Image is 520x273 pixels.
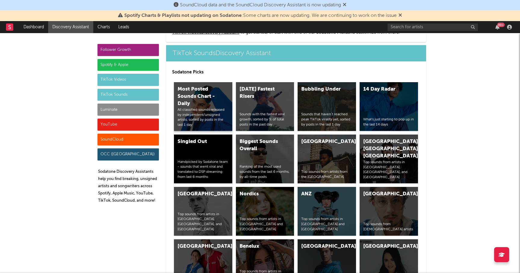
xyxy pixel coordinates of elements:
[172,30,239,35] a: TikTok VideosDiscovery Assistant
[316,30,348,35] span: Sodatone Picks
[180,3,341,8] span: SoundCloud data and the SoundCloud Discovery Assistant is now updating
[174,187,232,236] a: [GEOGRAPHIC_DATA]Top sounds from artists in [GEOGRAPHIC_DATA], [GEOGRAPHIC_DATA], and [GEOGRAPHIC...
[495,25,500,29] button: 99+
[301,217,352,232] div: Top sounds from artists in [GEOGRAPHIC_DATA] and [GEOGRAPHIC_DATA]
[178,107,229,128] div: All classified sounds released by independent/unsigned artists, sorted by posts in the last 1 day
[240,86,280,100] div: [DATE] Fastest Risers
[398,13,402,18] span: Dismiss
[497,23,505,27] div: 99 +
[301,86,342,93] div: Bubbling Under
[174,82,232,131] a: Most Posted Sounds Chart - DailyAll classified sounds released by independent/unsigned artists, s...
[97,59,159,71] div: Spotify & Apple
[98,168,159,204] p: Sodatone Discovery Assistants help you find breaking, unsigned artists and songwriters across Spo...
[240,191,280,198] div: Nordics
[174,135,232,183] a: Singled OutHandpicked by Sodatone team - sounds that went viral and translated to DSP streaming f...
[363,117,414,127] div: What's just starting to pop up in the last 14 days
[301,112,352,127] div: Sounds that haven’t reached peak TikTok virality yet, sorted by posts in the last 1 day
[178,191,218,198] div: [GEOGRAPHIC_DATA]
[97,134,159,146] div: SoundCloud
[360,135,418,183] a: [GEOGRAPHIC_DATA], [GEOGRAPHIC_DATA], [GEOGRAPHIC_DATA]Top sounds from artists in [GEOGRAPHIC_DAT...
[178,86,218,107] div: Most Posted Sounds Chart - Daily
[172,69,420,76] p: Sodatone Picks
[363,243,404,250] div: [GEOGRAPHIC_DATA]
[388,23,478,31] input: Search for artists
[343,3,346,8] span: Dismiss
[97,44,159,56] div: Follower Growth
[178,138,218,145] div: Singled Out
[124,13,242,18] span: Spotify Charts & Playlists not updating on Sodatone
[363,160,414,180] div: Top sounds from artists in [GEOGRAPHIC_DATA], [GEOGRAPHIC_DATA], and [GEOGRAPHIC_DATA]
[97,104,159,116] div: Luminate
[240,164,291,179] div: Ranking of the most used sounds from the last 6 months, by all-time posts
[363,138,404,160] div: [GEOGRAPHIC_DATA], [GEOGRAPHIC_DATA], [GEOGRAPHIC_DATA]
[301,243,342,250] div: [GEOGRAPHIC_DATA]
[240,138,280,153] div: Biggest Sounds Overall
[240,243,280,250] div: Benelux
[240,112,291,127] div: Sounds with the fastest viral growth, sorted by % of total posts in the past day
[97,89,159,101] div: TikTok Sounds
[166,45,426,61] a: TikTok SoundsDiscovery Assistant
[298,82,356,131] a: Bubbling UnderSounds that haven’t reached peak TikTok virality yet, sorted by posts in the last 1...
[236,82,294,131] a: [DATE] Fastest RisersSounds with the fastest viral growth, sorted by % of total posts in the past...
[301,191,342,198] div: ANZ
[298,187,356,236] a: ANZTop sounds from artists in [GEOGRAPHIC_DATA] and [GEOGRAPHIC_DATA]
[301,138,342,145] div: [GEOGRAPHIC_DATA]
[236,135,294,183] a: Biggest Sounds OverallRanking of the most used sounds from the last 6 months, by all-time posts
[360,82,418,131] a: 14 Day RadarWhat's just starting to pop up in the last 14 days
[301,169,352,180] div: Top sounds from artists from the [GEOGRAPHIC_DATA]
[360,187,418,236] a: [GEOGRAPHIC_DATA]Top sounds from [DEMOGRAPHIC_DATA] artists
[48,21,93,33] a: Discovery Assistant
[240,217,291,232] div: Top sounds from artists in [GEOGRAPHIC_DATA] and [GEOGRAPHIC_DATA]
[114,21,133,33] a: Leads
[363,222,414,232] div: Top sounds from [DEMOGRAPHIC_DATA] artists
[97,148,159,160] div: OCC ([GEOGRAPHIC_DATA])
[97,119,159,131] div: YouTube
[178,243,218,250] div: [GEOGRAPHIC_DATA]
[97,74,159,86] div: TikTok Videos
[236,187,294,236] a: NordicsTop sounds from artists in [GEOGRAPHIC_DATA] and [GEOGRAPHIC_DATA]
[19,21,48,33] a: Dashboard
[298,135,356,183] a: [GEOGRAPHIC_DATA]Top sounds from artists from the [GEOGRAPHIC_DATA]
[363,86,404,93] div: 14 Day Radar
[124,13,397,18] span: : Some charts are now updating. We are continuing to work on the issue
[178,160,229,180] div: Handpicked by Sodatone team - sounds that went viral and translated to DSP streaming from last 6 ...
[93,21,114,33] a: Charts
[363,191,404,198] div: [GEOGRAPHIC_DATA]
[178,212,229,232] div: Top sounds from artists in [GEOGRAPHIC_DATA], [GEOGRAPHIC_DATA], and [GEOGRAPHIC_DATA]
